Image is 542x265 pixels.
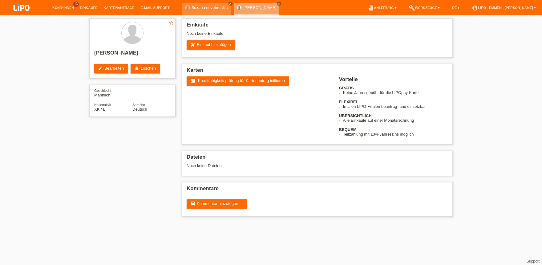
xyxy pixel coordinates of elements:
[277,2,281,6] a: close
[187,40,235,50] a: add_shopping_cartEinkauf hinzufügen
[77,6,100,10] a: Einkäufe
[132,107,147,112] span: Deutsch
[131,64,160,73] a: deleteLöschen
[406,6,443,10] a: buildWerkzeuge ▾
[187,185,448,195] h2: Kommentare
[229,2,232,5] i: close
[187,67,448,76] h2: Karten
[343,90,448,95] li: Keine Jahresgebühr für die LIPOpay-Karte
[94,50,171,59] h2: [PERSON_NAME]
[449,6,463,10] a: DE ▾
[198,78,285,83] span: Kreditfähigkeitsprüfung für Kartenantrag initiieren
[190,78,195,83] i: fact_check
[339,113,372,118] b: ÜBERSICHTLICH
[101,6,138,10] a: Kartenanträge
[94,64,128,73] a: editBearbeiten
[243,5,276,10] a: [PERSON_NAME]
[339,76,448,86] h2: Vorteile
[365,6,399,10] a: bookAnleitung ▾
[49,6,77,10] a: Kund*innen
[368,5,374,11] i: book
[187,22,448,31] h2: Einkäufe
[94,89,111,92] span: Geschlecht
[73,2,79,7] span: 13
[190,201,195,206] i: comment
[343,132,448,137] li: Teilzahlung mit 13% Jahreszins möglich
[469,6,539,10] a: account_circleLIPO - Emmen - [PERSON_NAME] ▾
[94,107,106,112] span: Kosovo / B / 29.01.2016
[343,118,448,123] li: Alle Einkäufe auf einer Monatsrechnung
[132,103,145,107] span: Sprache
[168,20,174,26] a: star_border
[192,5,228,10] a: Suzana novobrdalija
[228,2,233,6] a: close
[187,199,247,209] a: commentKommentar hinzufügen ...
[339,127,357,132] b: BEQUEM
[94,103,111,107] span: Nationalität
[98,66,103,71] i: edit
[187,154,448,163] h2: Dateien
[409,5,415,11] i: build
[472,5,478,11] i: account_circle
[339,86,354,90] b: GRATIS
[343,104,448,109] li: In allen LIPO-Filialen beantrag- und einsetzbar
[527,259,540,263] a: Support
[138,6,173,10] a: E-Mail Support
[187,76,289,86] a: fact_check Kreditfähigkeitsprüfung für Kartenantrag initiieren
[6,13,37,17] a: LIPO pay
[187,163,375,168] div: Noch keine Dateien
[94,88,132,97] div: Männlich
[277,2,281,5] i: close
[134,66,139,71] i: delete
[187,31,448,40] div: Noch keine Einkäufe
[190,42,195,47] i: add_shopping_cart
[339,100,358,104] b: FLEXIBEL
